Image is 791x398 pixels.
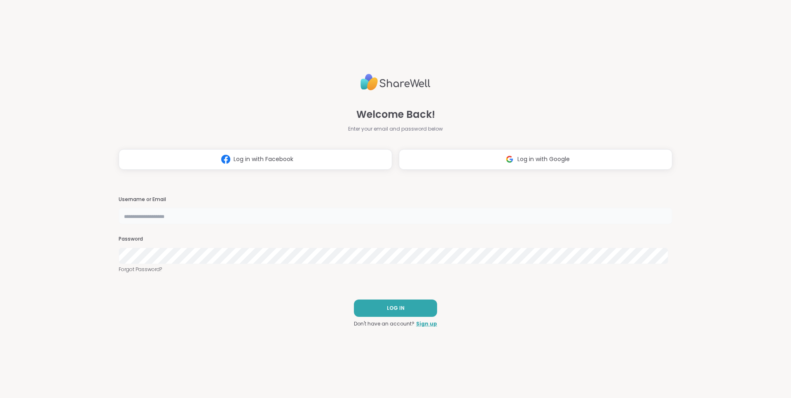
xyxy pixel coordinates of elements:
[218,152,234,167] img: ShareWell Logomark
[234,155,293,164] span: Log in with Facebook
[119,266,672,273] a: Forgot Password?
[354,300,437,317] button: LOG IN
[517,155,570,164] span: Log in with Google
[356,107,435,122] span: Welcome Back!
[502,152,517,167] img: ShareWell Logomark
[119,236,672,243] h3: Password
[399,149,672,170] button: Log in with Google
[360,70,431,94] img: ShareWell Logo
[348,125,443,133] span: Enter your email and password below
[416,320,437,328] a: Sign up
[119,196,672,203] h3: Username or Email
[354,320,414,328] span: Don't have an account?
[119,149,392,170] button: Log in with Facebook
[387,304,405,312] span: LOG IN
